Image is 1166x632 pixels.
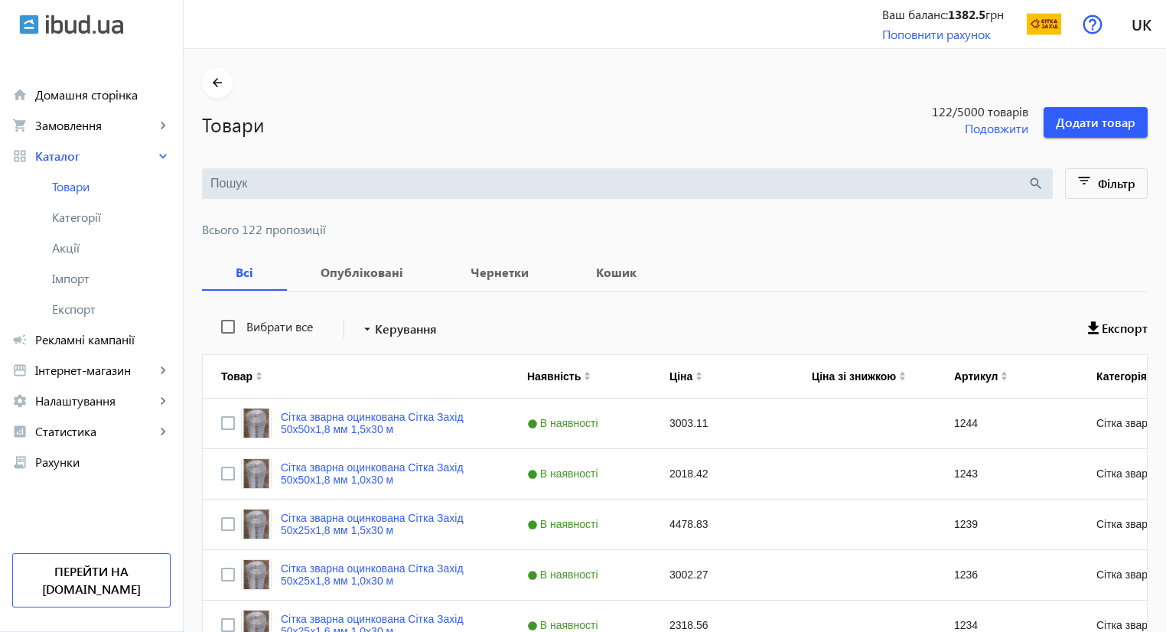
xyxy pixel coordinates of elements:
input: Пошук [210,175,1028,192]
span: Керування [375,320,437,338]
div: 3003.11 [651,399,793,448]
mat-icon: search [1028,175,1044,192]
a: Сітка зварна оцинкована Сітка Захід 50х25х1,8 мм 1,0х30 м [281,562,490,587]
span: В наявності [527,568,602,581]
span: Категорії [52,210,171,225]
a: Сітка зварна оцинкована Сітка Захід 50х50х1,8 мм 1,0х30 м [281,461,490,486]
b: Чернетки [455,266,544,279]
div: 1244 [936,399,1078,448]
span: Всього 122 пропозиції [202,223,1148,236]
img: arrow-up.svg [695,371,702,376]
img: arrow-up.svg [1001,371,1008,376]
a: Перейти на [DOMAIN_NAME] [12,553,171,608]
img: 5b5ed0549b7e01516-15329403724-1.png [1027,7,1061,41]
mat-icon: keyboard_arrow_right [155,118,171,133]
div: Категорія [1096,370,1147,383]
mat-icon: keyboard_arrow_right [155,393,171,409]
span: Товари [52,179,171,194]
div: Наявність [527,370,581,383]
mat-icon: filter_list [1074,173,1096,194]
span: Фільтр [1098,175,1135,191]
span: Експорт [1102,320,1148,337]
div: Ваш баланс: грн [882,6,1004,23]
span: Каталог [35,148,155,164]
button: Фільтр [1065,168,1148,199]
mat-icon: arrow_drop_down [360,321,375,337]
img: arrow-up.svg [256,371,262,376]
h1: Товари [202,111,853,138]
mat-icon: keyboard_arrow_right [155,148,171,164]
span: Додати товар [1056,114,1135,131]
img: arrow-down.svg [899,376,906,381]
div: 4478.83 [651,500,793,549]
img: arrow-down.svg [584,376,591,381]
span: В наявності [527,417,602,429]
div: 3002.27 [651,550,793,600]
mat-icon: settings [12,393,28,409]
img: ibud.svg [19,15,39,34]
span: Налаштування [35,393,155,409]
mat-icon: storefront [12,363,28,378]
mat-icon: shopping_cart [12,118,28,133]
div: 1239 [936,500,1078,549]
a: Поповнити рахунок [882,26,991,42]
span: В наявності [527,619,602,631]
button: Додати товар [1044,107,1148,138]
span: Імпорт [52,271,171,286]
span: Замовлення [35,118,155,133]
button: Керування [353,315,443,343]
span: Експорт [52,301,171,317]
b: Всі [220,266,269,279]
div: Ціна зі знижкою [812,370,896,383]
label: Вибрати все [243,321,313,333]
img: arrow-down.svg [1001,376,1008,381]
mat-icon: campaign [12,332,28,347]
mat-icon: keyboard_arrow_right [155,363,171,378]
b: Кошик [581,266,652,279]
b: 1382.5 [948,6,985,22]
a: Сітка зварна оцинкована Сітка Захід 50х25х1,8 мм 1,5х30 м [281,512,490,536]
a: Сітка зварна оцинкована Сітка Захід 50х50х1,8 мм 1,5х30 м [281,411,490,435]
span: Домашня сторінка [35,87,171,103]
button: Експорт [1088,315,1148,343]
div: Товар [221,370,252,383]
div: 1236 [936,550,1078,600]
mat-icon: home [12,87,28,103]
mat-icon: arrow_back [208,73,227,93]
span: Статистика [35,424,155,439]
span: 122 [868,103,1028,120]
span: В наявності [527,518,602,530]
img: arrow-up.svg [584,371,591,376]
span: /5000 товарів [953,103,1028,120]
mat-icon: grid_view [12,148,28,164]
span: Подовжити [965,120,1028,137]
img: arrow-down.svg [256,376,262,381]
span: В наявності [527,467,602,480]
mat-icon: keyboard_arrow_right [155,424,171,439]
div: 1243 [936,449,1078,499]
span: Інтернет-магазин [35,363,155,378]
mat-icon: analytics [12,424,28,439]
mat-icon: receipt_long [12,454,28,470]
img: arrow-up.svg [899,371,906,376]
div: Ціна [669,370,692,383]
div: Артикул [954,370,998,383]
span: Акції [52,240,171,256]
div: 2018.42 [651,449,793,499]
img: help.svg [1083,15,1102,34]
img: arrow-down.svg [695,376,702,381]
img: ibud_text.svg [46,15,123,34]
b: Опубліковані [305,266,419,279]
span: Рекламні кампанії [35,332,171,347]
span: uk [1132,15,1151,34]
span: Рахунки [35,454,171,470]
